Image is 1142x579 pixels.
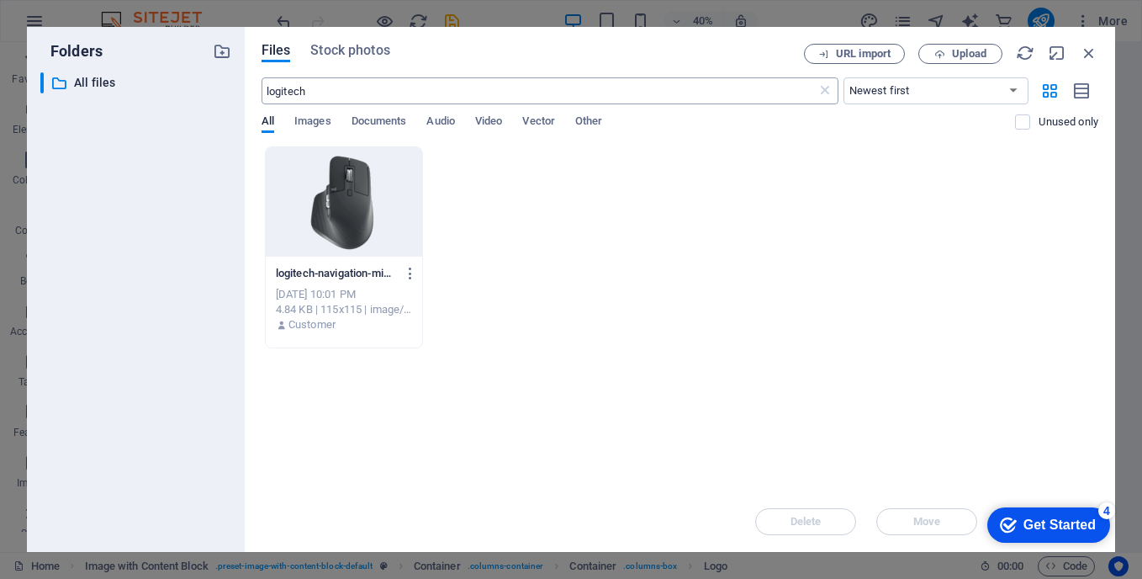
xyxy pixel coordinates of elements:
[310,40,389,61] span: Stock photos
[836,49,891,59] span: URL import
[13,8,136,44] div: Get Started 4 items remaining, 20% complete
[1039,114,1098,130] p: Displays only files that are not in use on the website. Files added during this session can still...
[1048,44,1066,62] i: Minimize
[475,111,502,135] span: Video
[262,77,817,104] input: Search
[426,111,454,135] span: Audio
[918,44,1002,64] button: Upload
[276,287,412,302] div: [DATE] 10:01 PM
[40,72,44,93] div: ​
[262,40,291,61] span: Files
[124,3,141,20] div: 4
[276,302,412,317] div: 4.84 KB | 115x115 | image/png
[352,111,407,135] span: Documents
[288,317,336,332] p: Customer
[40,40,103,62] p: Folders
[575,111,602,135] span: Other
[1080,44,1098,62] i: Close
[952,49,986,59] span: Upload
[1016,44,1034,62] i: Reload
[804,44,905,64] button: URL import
[262,111,274,135] span: All
[294,111,331,135] span: Images
[276,266,396,281] p: logitech-navigation-mice-230-0-8pa5P1pedQZbhiq5X9j5Kw.png
[74,73,200,93] p: All files
[213,42,231,61] i: Create new folder
[522,111,555,135] span: Vector
[50,19,122,34] div: Get Started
